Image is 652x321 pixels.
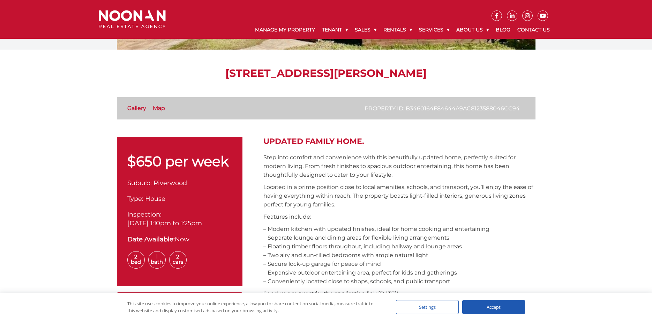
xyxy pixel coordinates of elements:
[453,21,492,39] a: About Us
[514,21,553,39] a: Contact Us
[127,195,143,203] span: Type:
[117,292,242,311] button: Book an Inspection
[263,289,535,298] p: Send us a request for the application link [DATE]!
[351,21,380,39] a: Sales
[153,105,165,111] a: Map
[127,154,232,168] p: $650 per week
[117,67,535,80] h1: [STREET_ADDRESS][PERSON_NAME]
[263,137,535,146] h2: Updated Family Home.
[415,21,453,39] a: Services
[263,225,535,286] p: – Modern kitchen with updated finishes, ideal for home cooking and entertaining – Separate lounge...
[99,10,166,29] img: Noonan Real Estate Agency
[127,251,145,269] span: 2 Bed
[148,251,166,269] span: 1 Bath
[365,104,520,113] p: Property ID: b3460164f84644a9ac8123588046cc94
[169,251,187,269] span: 2 Cars
[127,235,232,244] div: Now
[127,179,152,187] span: Suburb:
[263,153,535,179] p: Step into comfort and convenience with this beautifully updated home, perfectly suited for modern...
[263,183,535,209] p: Located in a prime position close to local amenities, schools, and transport, you’ll enjoy the ea...
[380,21,415,39] a: Rentals
[127,211,162,218] span: Inspection:
[127,219,202,227] span: [DATE] 1:10pm to 1:25pm
[127,235,175,243] strong: Date Available:
[127,105,146,111] a: Gallery
[263,212,535,221] p: Features include:
[462,300,525,314] div: Accept
[153,179,187,187] span: Riverwood
[318,21,351,39] a: Tenant
[145,195,165,203] span: House
[396,300,459,314] div: Settings
[492,21,514,39] a: Blog
[127,300,382,314] div: This site uses cookies to improve your online experience, allow you to share content on social me...
[252,21,318,39] a: Manage My Property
